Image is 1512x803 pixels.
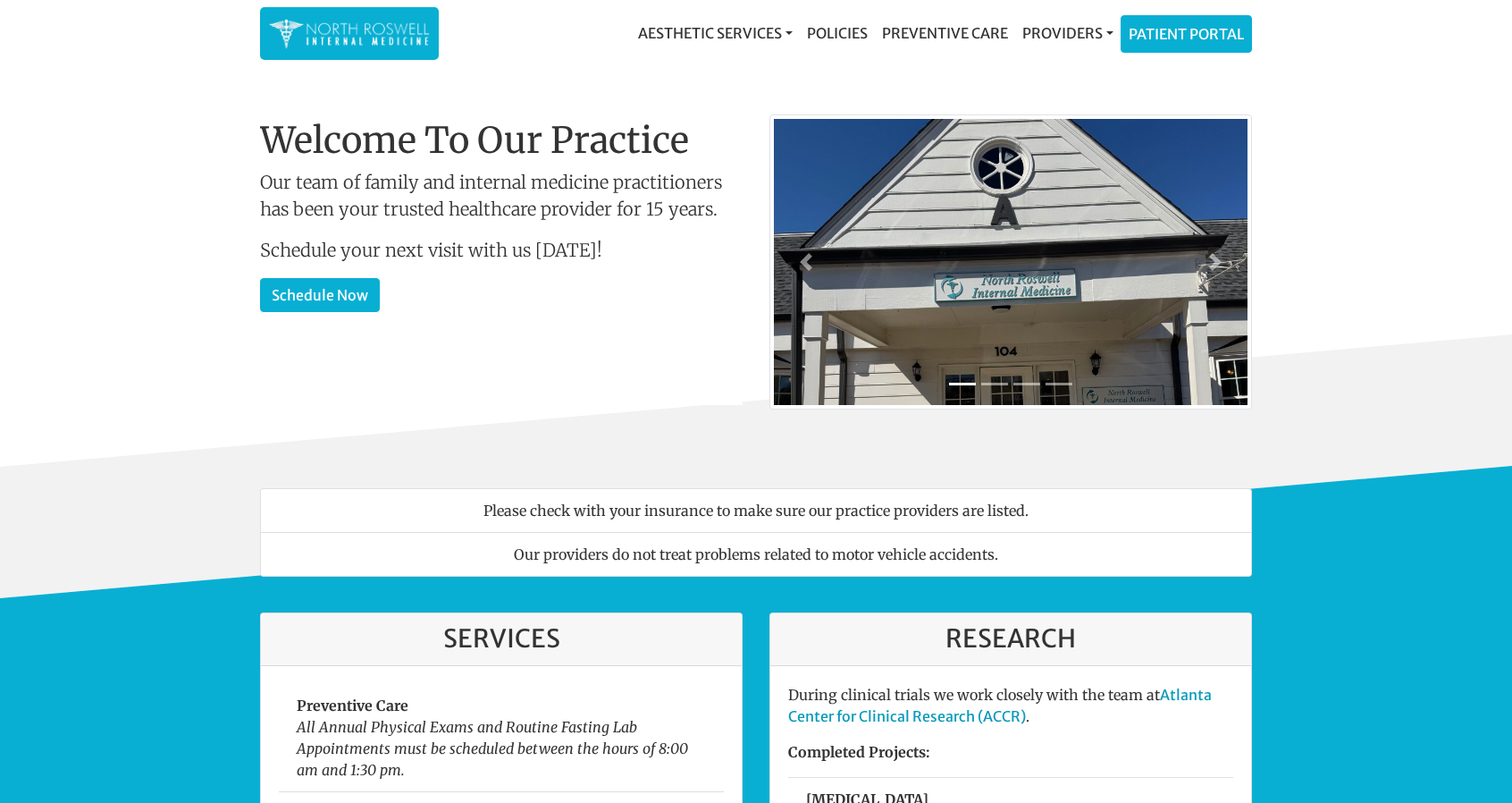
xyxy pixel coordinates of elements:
[260,237,743,264] p: Schedule your next visit with us [DATE]!
[260,119,743,162] h1: Welcome To Our Practice
[788,686,1212,725] a: Atlanta Center for Clinical Research (ACCR)
[1015,15,1121,51] a: Providers
[788,624,1233,655] h3: Research
[260,278,380,312] a: Schedule Now
[631,15,800,51] a: Aesthetic Services
[800,15,875,51] a: Policies
[279,624,724,655] h3: Services
[788,743,930,761] strong: Completed Projects:
[260,488,1252,533] li: Please check with your insurance to make sure our practice providers are listed.
[269,16,430,51] img: North Roswell Internal Medicine
[297,718,688,779] em: All Annual Physical Exams and Routine Fasting Lab Appointments must be scheduled between the hour...
[1121,16,1251,52] a: Patient Portal
[788,684,1233,727] p: During clinical trials we work closely with the team at .
[875,15,1015,51] a: Preventive Care
[297,697,408,714] strong: Preventive Care
[260,169,743,223] p: Our team of family and internal medicine practitioners has been your trusted healthcare provider ...
[260,532,1252,577] li: Our providers do not treat problems related to motor vehicle accidents.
